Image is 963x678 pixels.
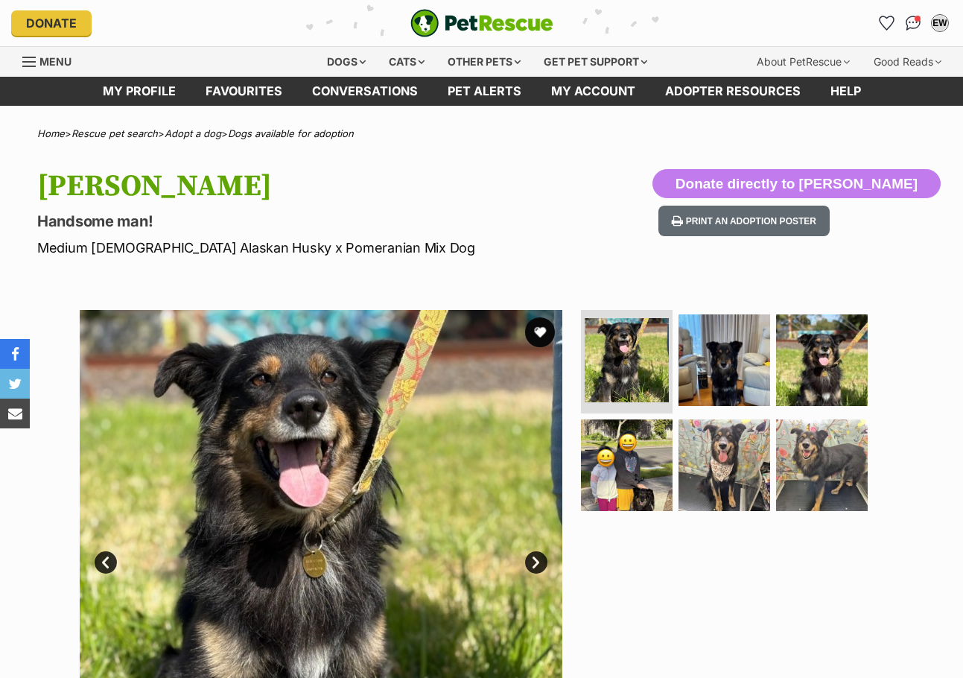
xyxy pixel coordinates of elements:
h1: [PERSON_NAME] [37,169,588,203]
img: Photo of Bixby [585,318,669,402]
img: Photo of Bixby [776,314,868,406]
img: Photo of Bixby [581,419,673,511]
div: Other pets [437,47,531,77]
img: Photo of Bixby [776,419,868,511]
button: Print an adoption poster [658,206,830,236]
a: Dogs available for adoption [228,127,354,139]
a: Donate [11,10,92,36]
a: My account [536,77,650,106]
a: Prev [95,551,117,574]
p: Handsome man! [37,211,588,232]
button: favourite [525,317,555,347]
div: Get pet support [533,47,658,77]
a: Pet alerts [433,77,536,106]
a: Adopter resources [650,77,816,106]
span: Menu [39,55,71,68]
p: Medium [DEMOGRAPHIC_DATA] Alaskan Husky x Pomeranian Mix Dog [37,238,588,258]
button: My account [928,11,952,35]
div: About PetRescue [746,47,860,77]
div: Cats [378,47,435,77]
a: Next [525,551,547,574]
a: PetRescue [410,9,553,37]
a: Home [37,127,65,139]
img: chat-41dd97257d64d25036548639549fe6c8038ab92f7586957e7f3b1b290dea8141.svg [906,16,921,31]
img: logo-e224e6f780fb5917bec1dbf3a21bbac754714ae5b6737aabdf751b685950b380.svg [410,9,553,37]
a: Help [816,77,876,106]
div: Dogs [317,47,376,77]
a: conversations [297,77,433,106]
button: Donate directly to [PERSON_NAME] [652,169,941,199]
a: Menu [22,47,82,74]
div: EW [932,16,947,31]
a: My profile [88,77,191,106]
div: Good Reads [863,47,952,77]
a: Conversations [901,11,925,35]
img: Photo of Bixby [678,314,770,406]
a: Favourites [191,77,297,106]
a: Favourites [874,11,898,35]
a: Rescue pet search [71,127,158,139]
a: Adopt a dog [165,127,221,139]
img: Photo of Bixby [678,419,770,511]
ul: Account quick links [874,11,952,35]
